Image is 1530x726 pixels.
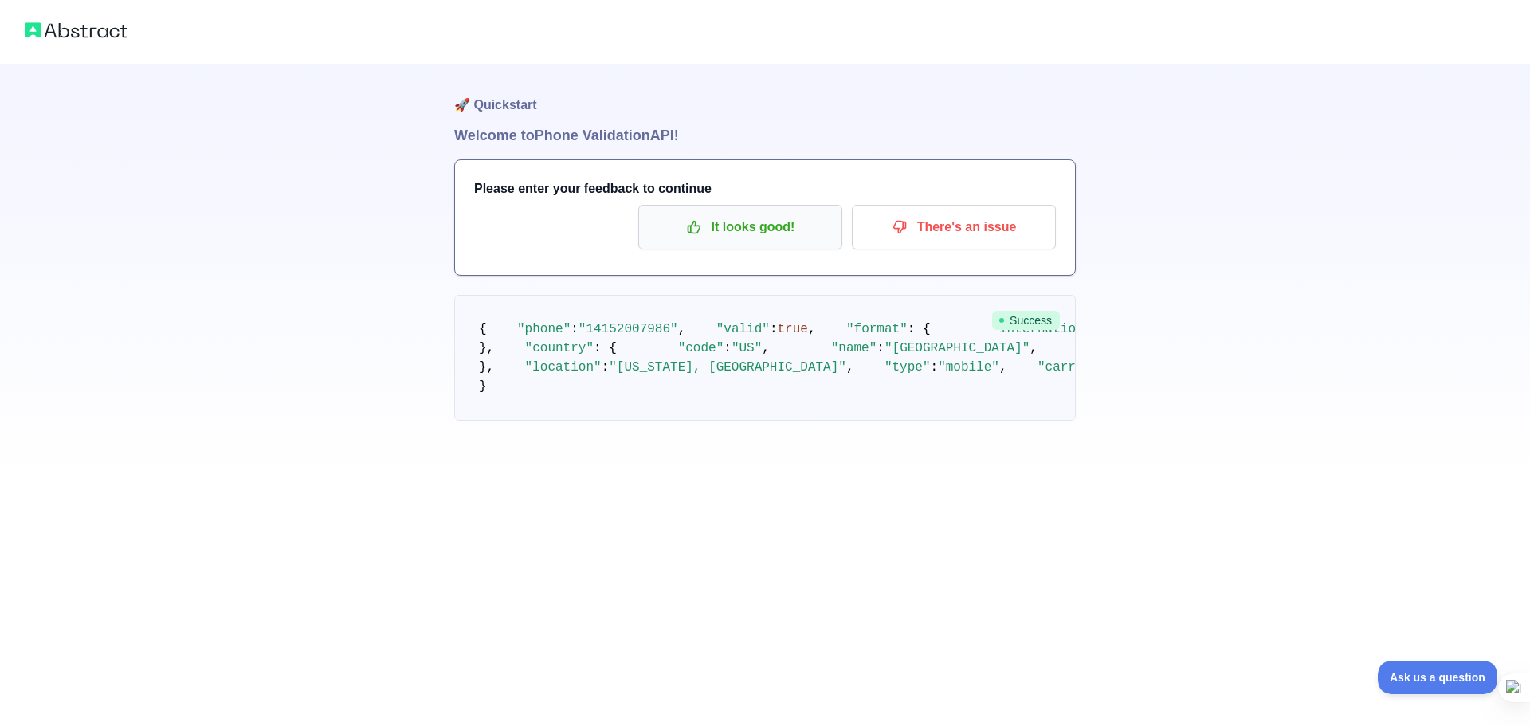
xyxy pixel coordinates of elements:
[908,322,931,336] span: : {
[864,214,1044,241] p: There's an issue
[1038,360,1106,375] span: "carrier"
[638,205,842,249] button: It looks good!
[716,322,770,336] span: "valid"
[885,360,931,375] span: "type"
[778,322,808,336] span: true
[846,322,908,336] span: "format"
[846,360,854,375] span: ,
[479,322,487,336] span: {
[885,341,1030,355] span: "[GEOGRAPHIC_DATA]"
[525,341,594,355] span: "country"
[831,341,877,355] span: "name"
[454,64,1076,124] h1: 🚀 Quickstart
[938,360,999,375] span: "mobile"
[808,322,816,336] span: ,
[992,311,1060,330] span: Success
[609,360,846,375] span: "[US_STATE], [GEOGRAPHIC_DATA]"
[999,360,1007,375] span: ,
[594,341,617,355] span: : {
[479,322,1489,394] code: }, }, }
[517,322,571,336] span: "phone"
[571,322,579,336] span: :
[732,341,762,355] span: "US"
[931,360,939,375] span: :
[525,360,602,375] span: "location"
[762,341,770,355] span: ,
[474,179,1056,198] h3: Please enter your feedback to continue
[454,124,1076,147] h1: Welcome to Phone Validation API!
[770,322,778,336] span: :
[579,322,678,336] span: "14152007986"
[991,322,1106,336] span: "international"
[650,214,830,241] p: It looks good!
[678,341,724,355] span: "code"
[678,322,686,336] span: ,
[602,360,610,375] span: :
[852,205,1056,249] button: There's an issue
[877,341,885,355] span: :
[25,19,127,41] img: Abstract logo
[1030,341,1038,355] span: ,
[724,341,732,355] span: :
[1378,661,1498,694] iframe: Toggle Customer Support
